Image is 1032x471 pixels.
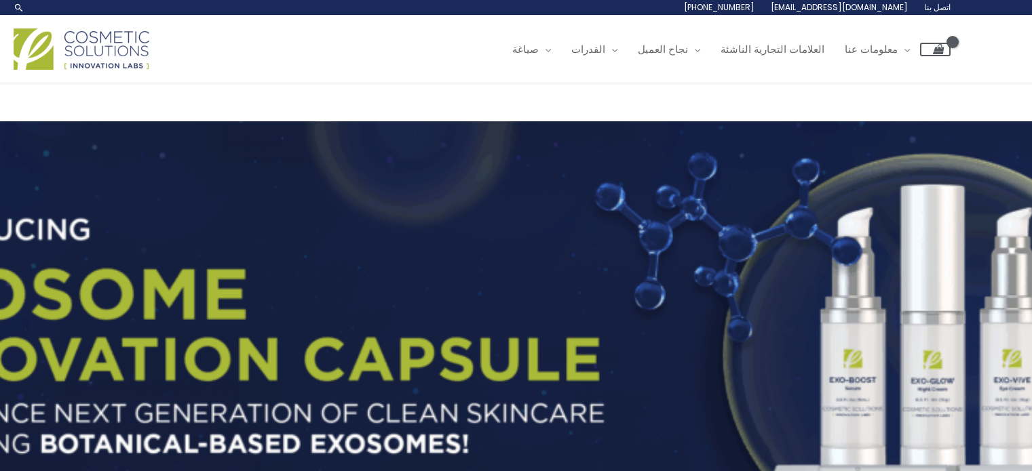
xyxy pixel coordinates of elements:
font: [PHONE_NUMBER] [684,1,754,13]
a: القدرات [561,29,628,70]
font: اتصل بنا [924,1,951,13]
a: نجاح العميل [628,29,710,70]
a: عرض سلة التسوق فارغة [920,43,951,56]
img: شعار الحلول التجميلية [14,28,149,70]
a: رابط أيقونة البحث [14,2,24,13]
font: [EMAIL_ADDRESS][DOMAIN_NAME] [771,1,908,13]
a: معلومات عنا [835,29,920,70]
font: القدرات [571,42,605,56]
font: العلامات التجارية الناشئة [721,42,824,56]
font: معلومات عنا [845,42,898,56]
a: صياغة [502,29,561,70]
font: نجاح العميل [638,42,688,56]
a: العلامات التجارية الناشئة [710,29,835,70]
font: صياغة [512,42,539,56]
nav: التنقل في الموقع [492,29,951,70]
